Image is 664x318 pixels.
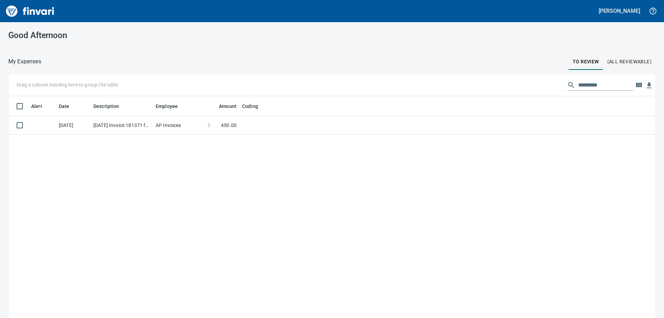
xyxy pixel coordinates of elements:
[210,102,237,110] span: Amount
[4,3,56,19] img: Finvari
[573,57,599,66] span: To Review
[219,102,237,110] span: Amount
[599,7,640,15] h5: [PERSON_NAME]
[56,116,91,135] td: [DATE]
[207,122,210,129] span: $
[59,102,79,110] span: Date
[156,102,178,110] span: Employee
[644,80,654,91] button: Download Table
[597,6,642,16] button: [PERSON_NAME]
[634,80,644,90] button: Choose columns to display
[17,81,118,88] p: Drag a column heading here to group the table
[153,116,205,135] td: AP Invoices
[8,30,213,40] h3: Good Afternoon
[242,102,258,110] span: Coding
[31,102,51,110] span: Alert
[93,102,119,110] span: Description
[8,57,41,66] p: My Expenses
[8,57,41,66] nav: breadcrumb
[607,57,652,66] span: (All Reviewable)
[93,102,128,110] span: Description
[156,102,187,110] span: Employee
[221,122,237,129] span: 450.00
[59,102,70,110] span: Date
[242,102,267,110] span: Coding
[91,116,153,135] td: [DATE] Invoice 181371 from Brothers Concrete Cutting Inc (1-10127)
[31,102,42,110] span: Alert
